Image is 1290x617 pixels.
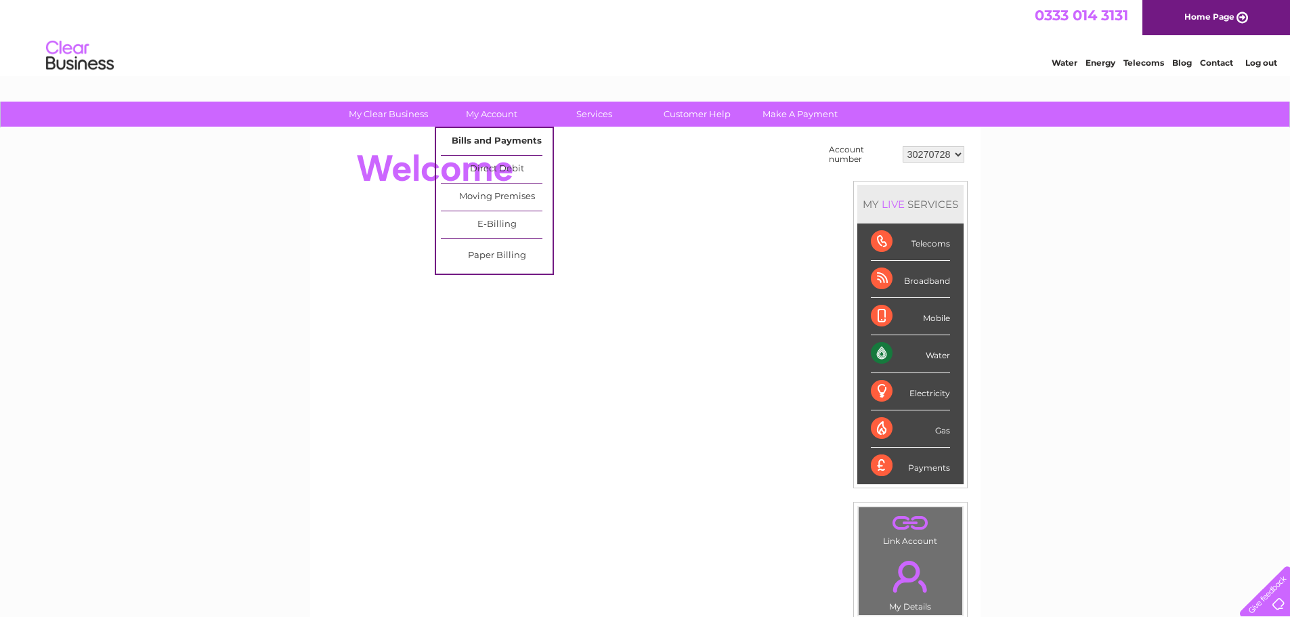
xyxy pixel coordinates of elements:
a: Log out [1245,58,1277,68]
div: Water [871,335,950,373]
a: Blog [1172,58,1192,68]
a: My Clear Business [332,102,444,127]
a: Contact [1200,58,1233,68]
a: Telecoms [1123,58,1164,68]
a: Moving Premises [441,184,553,211]
a: . [862,553,959,600]
a: Services [538,102,650,127]
img: logo.png [45,35,114,77]
div: LIVE [879,198,907,211]
div: Payments [871,448,950,484]
td: Link Account [858,507,963,549]
a: Make A Payment [744,102,856,127]
div: Mobile [871,298,950,335]
div: Telecoms [871,224,950,261]
div: Gas [871,410,950,448]
a: Water [1052,58,1077,68]
a: Bills and Payments [441,128,553,155]
td: Account number [825,142,899,167]
a: Customer Help [641,102,753,127]
a: 0333 014 3131 [1035,7,1128,24]
div: Electricity [871,373,950,410]
a: Paper Billing [441,242,553,270]
div: MY SERVICES [857,185,964,224]
a: My Account [435,102,547,127]
td: My Details [858,549,963,616]
a: Energy [1085,58,1115,68]
a: Direct Debit [441,156,553,183]
a: E-Billing [441,211,553,238]
div: Broadband [871,261,950,298]
a: . [862,511,959,534]
div: Clear Business is a trading name of Verastar Limited (registered in [GEOGRAPHIC_DATA] No. 3667643... [326,7,966,66]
